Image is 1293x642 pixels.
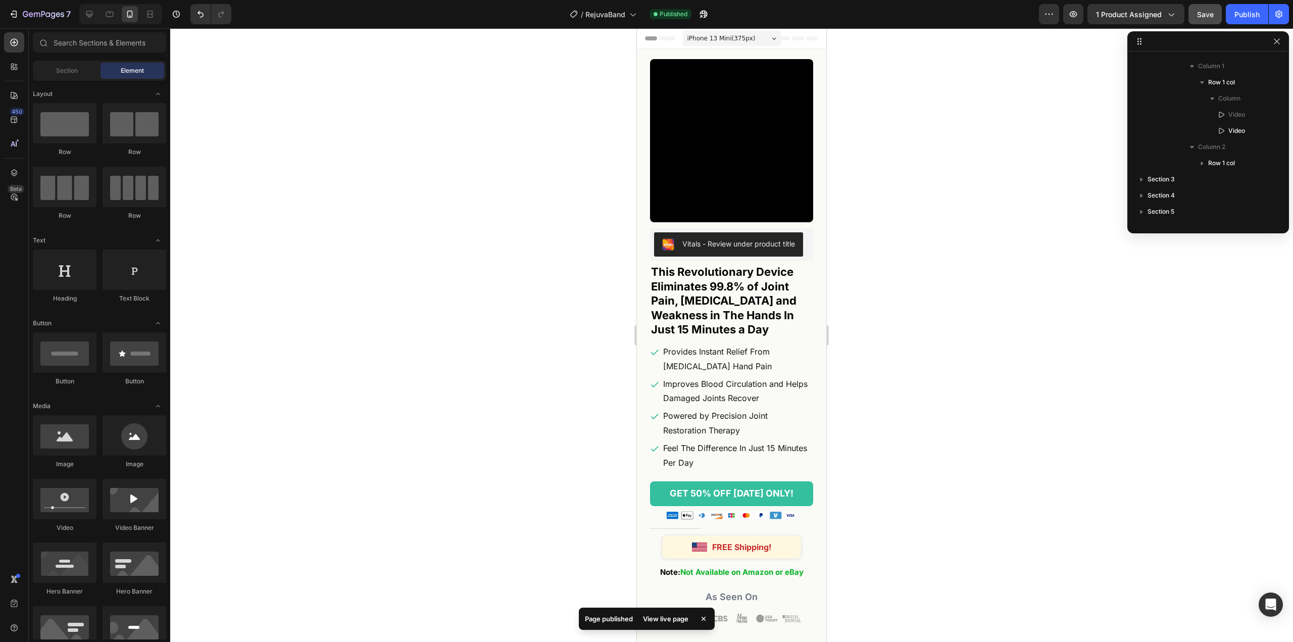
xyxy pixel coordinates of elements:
span: Toggle open [150,232,166,249]
span: Section 3 [1148,174,1175,184]
span: Button [33,319,52,328]
div: View live page [637,612,694,626]
span: Media [33,402,51,411]
span: Row 1 col [1208,77,1235,87]
span: Section 5 [1148,207,1174,217]
p: 7 [66,8,71,20]
div: Undo/Redo [190,4,231,24]
div: Row [103,211,166,220]
div: Beta [8,185,24,193]
span: Column 1 [1198,61,1224,71]
button: 7 [4,4,75,24]
span: Section 4 [1148,190,1175,201]
div: Row [103,147,166,157]
button: Save [1188,4,1222,24]
span: Column 2 [1198,142,1225,152]
span: / [581,9,583,20]
span: Toggle open [150,86,166,102]
div: Button [103,377,166,386]
div: Open Intercom Messenger [1259,592,1283,617]
span: Video [1228,110,1245,120]
span: Element [121,66,144,75]
div: Video [33,523,96,532]
span: RejuvaBand [585,9,625,20]
input: Search Sections & Elements [33,32,166,53]
span: 1 product assigned [1096,9,1162,20]
span: Save [1197,10,1214,19]
div: Hero Banner [33,587,96,596]
div: Hero Banner [103,587,166,596]
span: Toggle open [150,398,166,414]
div: Video Banner [103,523,166,532]
div: Row [33,147,96,157]
div: Heading [33,294,96,303]
iframe: Design area [637,28,826,642]
span: Section [56,66,78,75]
span: Video [1228,126,1245,136]
div: Image [33,460,96,469]
p: Page published [585,614,633,624]
span: Published [660,10,687,19]
span: Text [33,236,45,245]
button: Publish [1226,4,1268,24]
div: Row [33,211,96,220]
div: Image [103,460,166,469]
button: 1 product assigned [1087,4,1184,24]
span: Row 1 col [1208,158,1235,168]
div: Button [33,377,96,386]
span: Layout [33,89,53,98]
div: 450 [10,108,24,116]
span: Column [1218,93,1240,104]
div: Publish [1234,9,1260,20]
span: Toggle open [150,315,166,331]
div: Text Block [103,294,166,303]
